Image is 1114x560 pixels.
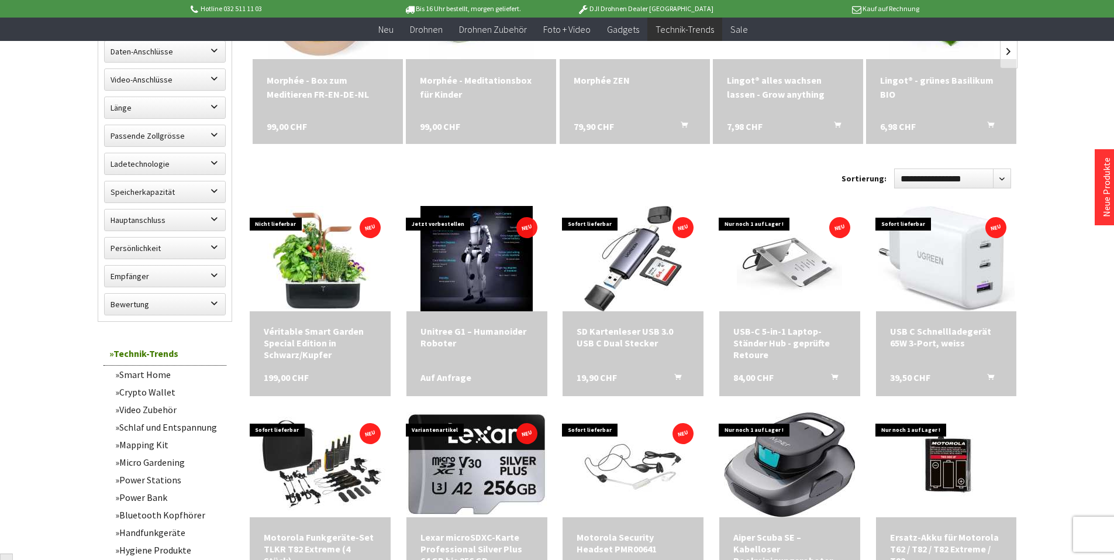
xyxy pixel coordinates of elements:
[420,73,542,101] a: Morphée - Meditationsbox für Kinder 99,00 CHF
[880,73,1002,101] div: Lingot® - grünes Basilikum BIO
[189,2,371,16] p: Hotline 032 511 11 03
[584,206,682,311] img: SD Kartenleser USB 3.0 USB C Dual Stecker
[667,119,695,135] button: In den Warenkorb
[890,325,1003,349] div: USB C Schnellladegerät 65W 3-Port, weiss
[105,125,225,146] label: Passende Zollgrösse
[420,372,471,383] span: Auf Anfrage
[459,23,527,35] span: Drohnen Zubehör
[109,454,226,471] a: Micro Gardening
[267,206,373,311] img: Véritable Smart Garden Special Edition in Schwarz/Kupfer
[660,372,688,387] button: In den Warenkorb
[250,412,390,517] img: Motorola Funkgeräte-Set TLKR T82 Extreme (4 Stück)
[577,325,689,349] a: SD Kartenleser USB 3.0 USB C Dual Stecker 19,90 CHF In den Warenkorb
[574,119,614,133] span: 79,90 CHF
[880,73,1002,101] a: Lingot® - grünes Basilikum BIO 6,98 CHF In den Warenkorb
[1101,157,1112,217] a: Neue Produkte
[890,372,930,383] span: 39,50 CHF
[841,169,887,188] label: Sortierung:
[817,372,845,387] button: In den Warenkorb
[451,18,535,42] a: Drohnen Zubehör
[737,206,842,311] img: USB-C 5-in-1 Laptop-Ständer Hub - geprüfte Retoure
[109,436,226,454] a: Mapping Kit
[878,206,1015,311] img: USB C Schnellladegerät 65W 3-Port, weiss
[733,325,846,360] div: USB-C 5-in-1 Laptop-Ständer Hub - geprüfte Retoure
[973,119,1001,135] button: In den Warenkorb
[577,372,617,383] span: 19,90 CHF
[267,73,389,101] div: Morphée - Box zum Meditieren FR-EN-DE-NL
[267,73,389,101] a: Morphée - Box zum Meditieren FR-EN-DE-NL 99,00 CHF
[880,119,916,133] span: 6,98 CHF
[420,325,533,349] div: Unitree G1 – Humanoider Roboter
[724,412,856,517] img: Aiper Scuba SE – Kabelloser Poolreinigungsroboter
[109,506,226,524] a: Bluetooth Kopfhörer
[577,531,689,555] div: Motorola Security Headset PMR00641
[105,97,225,118] label: Länge
[105,266,225,287] label: Empfänger
[730,23,748,35] span: Sale
[577,531,689,555] a: Motorola Security Headset PMR00641 72,00 CHF In den Warenkorb
[420,206,533,311] img: Unitree G1 – Humanoider Roboter
[371,2,554,16] p: Bis 16 Uhr bestellt, morgen geliefert.
[727,119,763,133] span: 7,98 CHF
[656,23,714,35] span: Technik-Trends
[574,73,696,87] div: Morphée ZEN
[420,119,460,133] span: 99,00 CHF
[737,2,919,16] p: Kauf auf Rechnung
[105,294,225,315] label: Bewertung
[105,41,225,62] label: Daten-Anschlüsse
[109,383,226,401] a: Crypto Wallet
[820,119,848,135] button: In den Warenkorb
[402,18,451,42] a: Drohnen
[109,366,226,383] a: Smart Home
[420,73,542,101] div: Morphée - Meditationsbox für Kinder
[109,489,226,506] a: Power Bank
[105,209,225,231] label: Hauptanschluss
[554,2,736,16] p: DJI Drohnen Dealer [GEOGRAPHIC_DATA]
[410,23,443,35] span: Drohnen
[267,119,307,133] span: 99,00 CHF
[109,524,226,541] a: Handfunkgeräte
[105,69,225,90] label: Video-Anschlüsse
[104,342,226,366] a: Technik-Trends
[109,401,226,418] a: Video Zubehör
[109,471,226,489] a: Power Stations
[894,412,999,517] img: Ersatz-Akku für Motorola T62 / T82 / T82 Extreme / T92
[105,238,225,259] label: Persönlichkeit
[733,372,774,383] span: 84,00 CHF
[733,325,846,360] a: USB-C 5-in-1 Laptop-Ständer Hub - geprüfte Retoure 84,00 CHF In den Warenkorb
[535,18,599,42] a: Foto + Video
[973,372,1001,387] button: In den Warenkorb
[574,73,696,87] a: Morphée ZEN 79,90 CHF In den Warenkorb
[264,372,309,383] span: 199,00 CHF
[109,541,226,559] a: Hygiene Produkte
[543,23,591,35] span: Foto + Video
[722,18,756,42] a: Sale
[105,181,225,202] label: Speicherkapazität
[563,412,703,517] img: Motorola Security Headset PMR00641
[727,73,849,101] a: Lingot® alles wachsen lassen - Grow anything 7,98 CHF In den Warenkorb
[105,153,225,174] label: Ladetechnologie
[727,73,849,101] div: Lingot® alles wachsen lassen - Grow anything
[370,18,402,42] a: Neu
[406,412,547,517] img: Lexar microSDXC-Karte Professional Silver Plus 64 GB bis 256 GB
[109,418,226,436] a: Schlaf und Entspannung
[607,23,639,35] span: Gadgets
[264,325,377,360] a: Véritable Smart Garden Special Edition in Schwarz/Kupfer 199,00 CHF
[264,325,377,360] div: Véritable Smart Garden Special Edition in Schwarz/Kupfer
[420,325,533,349] a: Unitree G1 – Humanoider Roboter Auf Anfrage
[599,18,647,42] a: Gadgets
[577,325,689,349] div: SD Kartenleser USB 3.0 USB C Dual Stecker
[890,325,1003,349] a: USB C Schnellladegerät 65W 3-Port, weiss 39,50 CHF In den Warenkorb
[378,23,394,35] span: Neu
[647,18,722,42] a: Technik-Trends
